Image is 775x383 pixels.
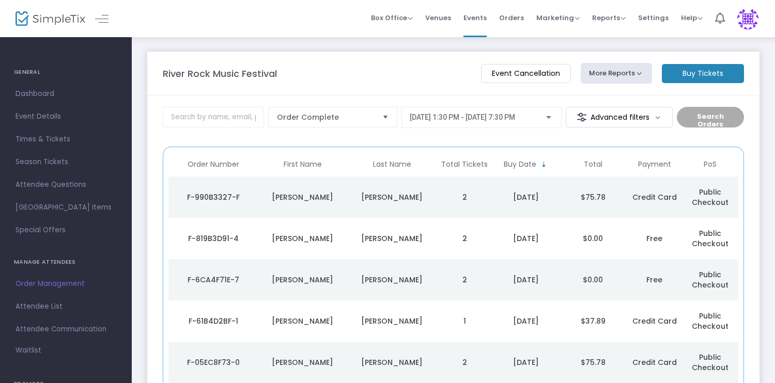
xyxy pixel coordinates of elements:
[692,228,729,249] span: Public Checkout
[16,87,116,101] span: Dashboard
[499,5,524,31] span: Orders
[692,187,729,208] span: Public Checkout
[692,352,729,373] span: Public Checkout
[536,13,580,23] span: Marketing
[260,192,345,202] div: Hadley
[560,342,627,383] td: $75.78
[163,107,264,127] input: Search by name, email, phone, order number, ip address, or last 4 digits of card
[16,110,116,123] span: Event Details
[16,201,116,214] span: [GEOGRAPHIC_DATA] Items
[560,177,627,218] td: $75.78
[171,233,255,244] div: F-819B3D91-4
[171,316,255,326] div: F-61B4D2BF-1
[437,342,492,383] td: 2
[495,233,557,244] div: 8/12/2025
[14,62,118,83] h4: GENERAL
[350,275,434,285] div: Lombardo
[163,67,277,81] m-panel-title: River Rock Music Festival
[560,218,627,259] td: $0.00
[171,275,255,285] div: F-6CA4F71E-7
[632,192,677,202] span: Credit Card
[560,259,627,300] td: $0.00
[350,192,434,202] div: Donaldson
[566,107,673,127] m-button: Advanced filters
[284,160,322,169] span: First Name
[692,311,729,331] span: Public Checkout
[350,316,434,326] div: OMARA
[646,275,662,285] span: Free
[581,63,652,84] button: More Reports
[560,300,627,342] td: $37.89
[638,160,671,169] span: Payment
[692,269,729,290] span: Public Checkout
[504,160,536,169] span: Buy Date
[495,357,557,368] div: 8/11/2025
[16,224,116,237] span: Special Offers
[260,316,345,326] div: JEFF
[437,300,492,342] td: 1
[16,155,116,169] span: Season Tickets
[260,275,345,285] div: Isabelle
[592,13,626,23] span: Reports
[638,5,669,31] span: Settings
[481,64,571,83] m-button: Event Cancellation
[171,192,255,202] div: F-990B3327-F
[260,357,345,368] div: Rebecca
[540,161,548,169] span: Sortable
[371,13,413,23] span: Box Office
[16,133,116,146] span: Times & Tickets
[16,300,116,313] span: Attendee List
[646,233,662,244] span: Free
[437,177,492,218] td: 2
[632,357,677,368] span: Credit Card
[14,252,118,273] h4: MANAGE ATTENDEES
[577,112,587,122] img: filter
[260,233,345,244] div: Jim
[681,13,703,23] span: Help
[16,178,116,191] span: Attendee Questions
[373,160,411,169] span: Last Name
[704,160,717,169] span: PoS
[632,316,677,326] span: Credit Card
[495,275,557,285] div: 8/12/2025
[437,152,492,177] th: Total Tickets
[350,233,434,244] div: Foster
[463,5,487,31] span: Events
[16,323,116,336] span: Attendee Communication
[495,192,557,202] div: 8/13/2025
[350,357,434,368] div: Lynch
[495,316,557,326] div: 8/11/2025
[584,160,602,169] span: Total
[188,160,239,169] span: Order Number
[16,345,41,356] span: Waitlist
[171,357,255,368] div: F-05EC8F73-0
[277,112,374,122] span: Order Complete
[16,277,116,291] span: Order Management
[378,107,393,127] button: Select
[662,64,744,83] m-button: Buy Tickets
[425,5,451,31] span: Venues
[437,218,492,259] td: 2
[410,113,515,121] span: [DATE] 1:30 PM - [DATE] 7:30 PM
[437,259,492,300] td: 2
